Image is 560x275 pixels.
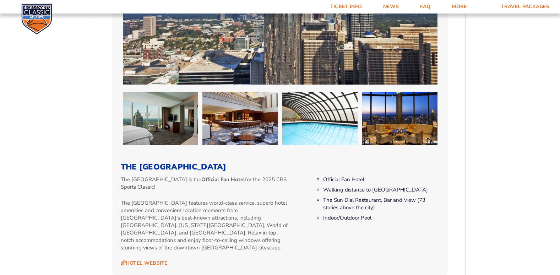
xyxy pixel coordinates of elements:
strong: Official Fan Hotel [201,176,245,183]
li: Walking distance to [GEOGRAPHIC_DATA] [323,186,439,194]
li: Indoor/Outdoor Pool [323,214,439,222]
p: The [GEOGRAPHIC_DATA] is the for the 2025 CBS Sports Classic! [121,176,291,191]
a: Hotel Website [121,260,168,266]
li: Official Fan Hotel! [323,176,439,183]
li: The Sun Dial Restaurant, Bar and View (73 stories above the city) [323,196,439,211]
p: The [GEOGRAPHIC_DATA] features world-class service, superb hotel amenities and convenient locatio... [121,199,291,252]
img: The Westin Peachtree Plaza Atlanta [123,92,199,145]
img: CBS Sports Classic [21,4,52,34]
img: The Westin Peachtree Plaza Atlanta [362,92,437,145]
img: The Westin Peachtree Plaza Atlanta [282,92,358,145]
h3: The [GEOGRAPHIC_DATA] [121,162,440,172]
img: The Westin Peachtree Plaza Atlanta [202,92,278,145]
